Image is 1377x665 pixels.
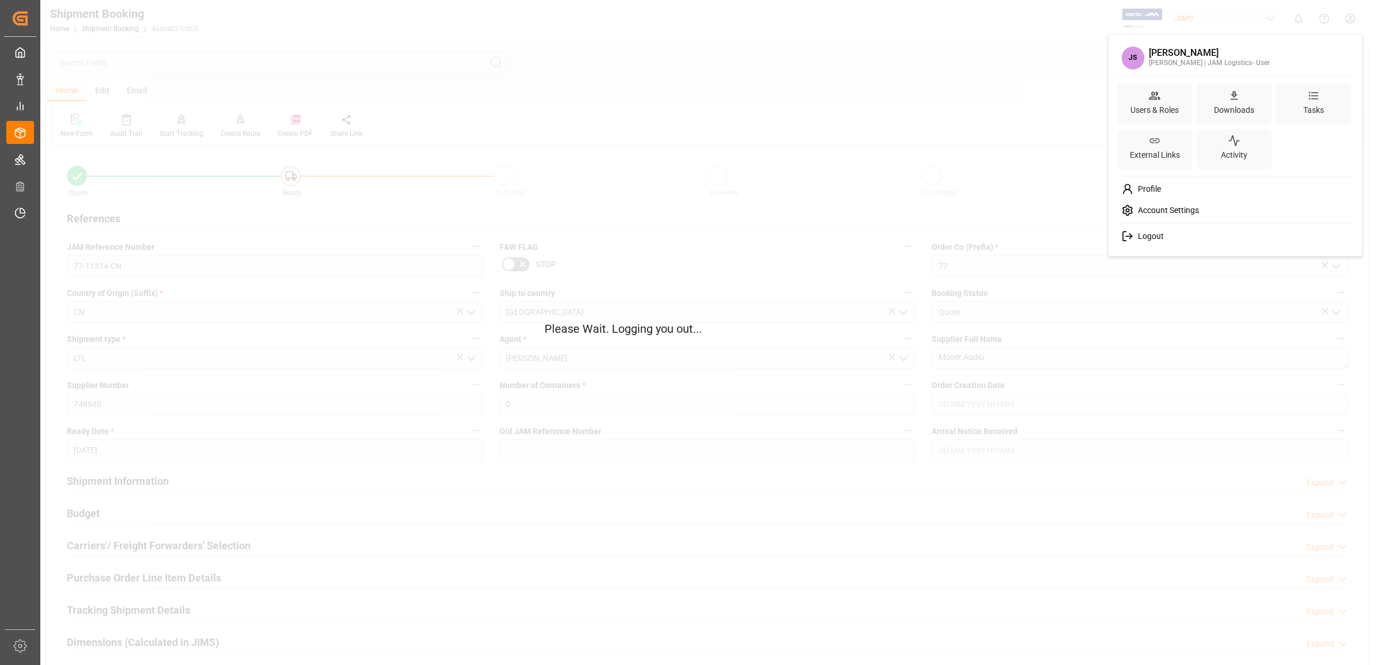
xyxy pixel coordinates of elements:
[1133,206,1199,216] span: Account Settings
[1212,101,1257,118] div: Downloads
[1149,58,1270,69] div: [PERSON_NAME] | JAM Logistics- User
[1121,47,1144,70] span: JS
[1133,184,1161,195] span: Profile
[1128,147,1182,164] div: External Links
[544,320,833,337] p: Please Wait. Logging you out...
[1149,48,1270,58] div: [PERSON_NAME]
[1219,147,1250,164] div: Activity
[1301,101,1326,118] div: Tasks
[1128,101,1181,118] div: Users & Roles
[1133,231,1164,242] span: Logout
